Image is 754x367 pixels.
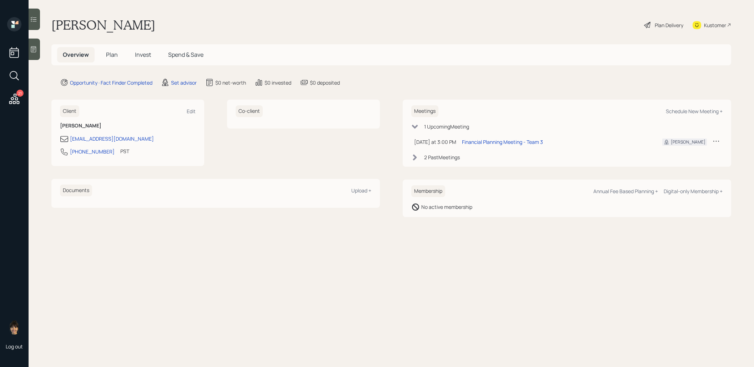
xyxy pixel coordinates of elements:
div: Financial Planning Meeting - Team 3 [462,138,543,146]
h6: [PERSON_NAME] [60,123,196,129]
h6: Documents [60,185,92,196]
h1: [PERSON_NAME] [51,17,155,33]
div: $0 net-worth [215,79,246,86]
div: [EMAIL_ADDRESS][DOMAIN_NAME] [70,135,154,142]
div: PST [120,147,129,155]
h6: Membership [411,185,445,197]
div: 2 Past Meeting s [424,154,460,161]
span: Invest [135,51,151,59]
div: [DATE] at 3:00 PM [414,138,456,146]
div: No active membership [421,203,472,211]
div: Opportunity · Fact Finder Completed [70,79,152,86]
div: $0 invested [265,79,291,86]
div: $0 deposited [310,79,340,86]
span: Plan [106,51,118,59]
div: Set advisor [171,79,197,86]
div: Kustomer [704,21,726,29]
div: Upload + [351,187,371,194]
span: Spend & Save [168,51,203,59]
div: 21 [16,90,24,97]
div: Schedule New Meeting + [666,108,723,115]
div: [PHONE_NUMBER] [70,148,115,155]
h6: Meetings [411,105,438,117]
div: 1 Upcoming Meeting [424,123,469,130]
div: Edit [187,108,196,115]
div: Plan Delivery [655,21,683,29]
h6: Client [60,105,79,117]
h6: Co-client [236,105,263,117]
div: Annual Fee Based Planning + [593,188,658,195]
div: Digital-only Membership + [664,188,723,195]
div: Log out [6,343,23,350]
img: treva-nostdahl-headshot.png [7,320,21,335]
div: [PERSON_NAME] [671,139,705,145]
span: Overview [63,51,89,59]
